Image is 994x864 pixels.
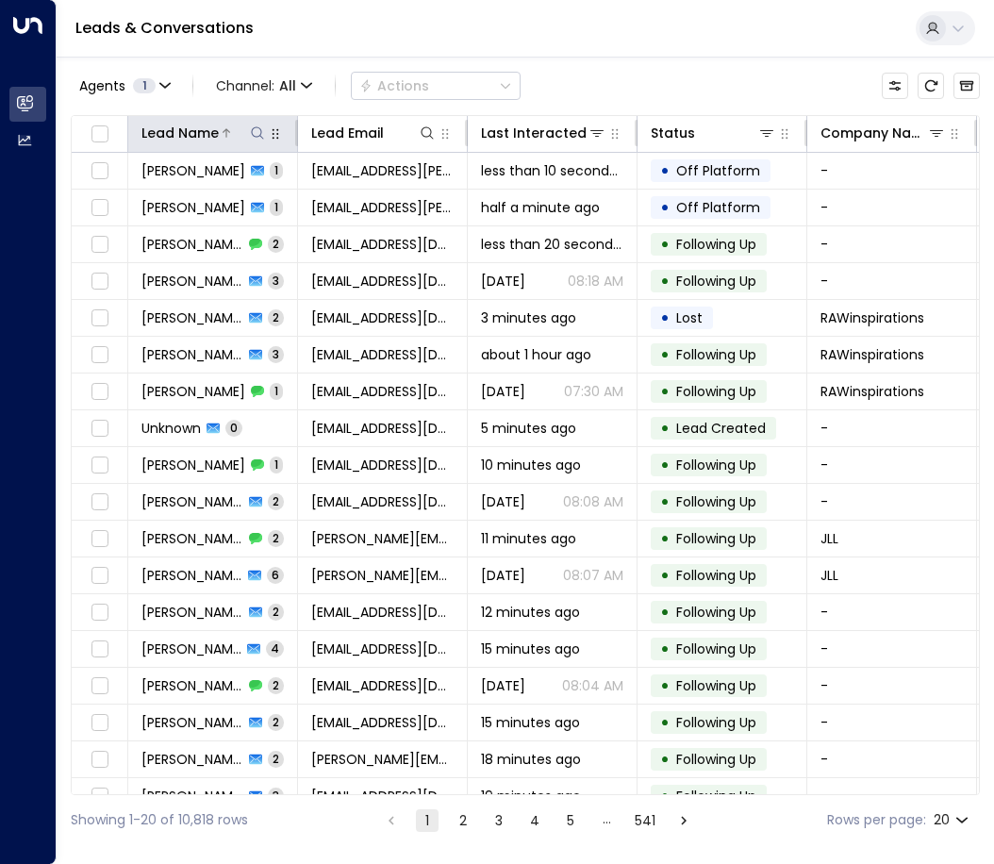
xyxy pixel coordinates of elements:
span: 2 [268,309,284,325]
div: Status [651,122,695,144]
span: sabrinamoore@hotmail.co.uk [311,235,454,254]
div: • [660,375,670,407]
span: 15 minutes ago [481,640,580,658]
span: 5 minutes ago [481,419,576,438]
td: - [807,447,977,483]
td: - [807,153,977,189]
td: - [807,705,977,740]
span: lisettedavis@hotmail.co.uk [311,603,454,622]
span: Laurentiu Popa [141,492,243,511]
div: • [660,596,670,628]
span: Yesterday [481,492,525,511]
span: 1 [270,162,283,178]
div: 20 [934,806,972,834]
span: Laurentiu Popa [141,456,245,474]
span: Toggle select row [88,638,111,661]
span: Following Up [676,456,756,474]
span: Following Up [676,750,756,769]
span: Rachael Wilson [141,308,243,327]
button: Go to page 2 [452,809,474,832]
div: Last Interacted [481,122,587,144]
div: • [660,559,670,591]
span: Toggle select row [88,748,111,772]
span: f-newsome@hotmail.co.uk [311,161,454,180]
span: Toggle select row [88,711,111,735]
div: Lead Name [141,122,267,144]
div: • [660,449,670,481]
span: 10 minutes ago [481,456,581,474]
span: All [279,78,296,93]
td: - [807,190,977,225]
span: Following Up [676,272,756,291]
div: Lead Email [311,122,437,144]
span: rachael@rawinspirations.co.uk [311,345,454,364]
span: Toggle select row [88,380,111,404]
span: Following Up [676,529,756,548]
p: 08:18 AM [568,272,623,291]
td: - [807,668,977,704]
span: RAWinspirations [820,382,924,401]
span: Barbara Moss [141,161,245,180]
span: Sabrina Moore [141,235,243,254]
div: Status [651,122,776,144]
button: Channel:All [208,73,320,99]
span: 2 [268,714,284,730]
span: Unknown [141,419,201,438]
span: 3 minutes ago [481,308,576,327]
span: Toggle select row [88,343,111,367]
p: 08:07 AM [563,566,623,585]
span: 19 minutes ago [481,787,581,806]
span: Shal Jeffers [141,713,243,732]
span: Toggle select row [88,159,111,183]
span: RAWinspirations [820,308,924,327]
button: Go to next page [672,809,695,832]
span: 18 minutes ago [481,750,581,769]
span: about 1 hour ago [481,345,591,364]
td: - [807,484,977,520]
div: Last Interacted [481,122,606,144]
div: • [660,155,670,187]
span: Following Up [676,640,756,658]
span: Following Up [676,566,756,585]
span: 1 [270,383,283,399]
span: Following Up [676,382,756,401]
span: less than 10 seconds ago [481,161,623,180]
span: 4 [266,640,284,656]
div: Actions [359,77,429,94]
button: Customize [882,73,908,99]
div: • [660,743,670,775]
span: David Jubb [141,566,242,585]
span: Barbara Moss [141,198,245,217]
span: Sep 01, 2025 [481,676,525,695]
span: less than 20 seconds ago [481,235,623,254]
span: Following Up [676,713,756,732]
div: • [660,339,670,371]
span: Cihan Gunes [141,676,243,695]
span: jessicapainter@hotmail.co.uk [311,419,454,438]
td: - [807,410,977,446]
span: 1 [270,199,283,215]
span: f-newsome@hotmail.co.uk [311,198,454,217]
button: Archived Leads [953,73,980,99]
span: rachael@rawinspirations.co.uk [311,308,454,327]
div: Button group with a nested menu [351,72,521,100]
span: doddylau20@gmail.com [311,456,454,474]
span: 12 minutes ago [481,603,580,622]
span: doddylau20@gmail.com [311,492,454,511]
span: Following Up [676,492,756,511]
div: • [660,523,670,555]
div: Showing 1-20 of 10,818 rows [71,810,248,830]
span: mkolom2703@gmail.com [311,676,454,695]
span: Lead Created [676,419,766,438]
span: 15 minutes ago [481,713,580,732]
span: 11 minutes ago [481,529,576,548]
span: david.jubb@jll.com [311,529,454,548]
span: Toggle select row [88,490,111,514]
span: Toggle select row [88,674,111,698]
p: 07:30 AM [564,382,623,401]
p: 08:08 AM [563,492,623,511]
button: page 1 [416,809,439,832]
div: • [660,265,670,297]
span: Toggle select all [88,123,111,146]
span: 3 [268,346,284,362]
